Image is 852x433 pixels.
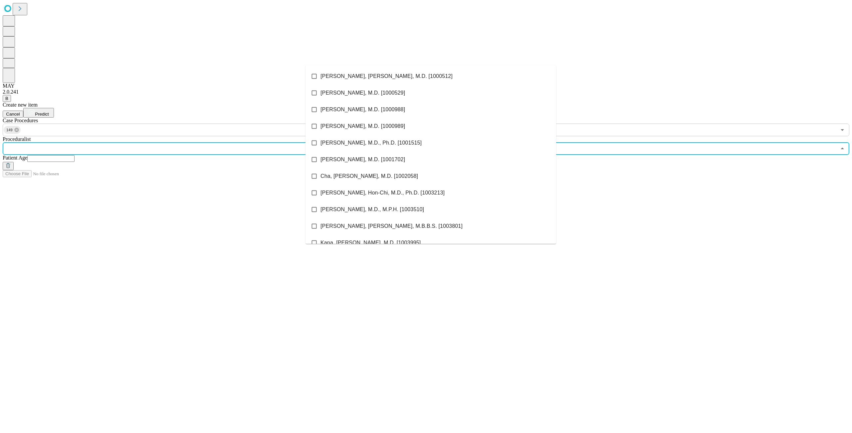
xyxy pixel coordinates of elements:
button: Predict [23,108,54,118]
span: [PERSON_NAME], [PERSON_NAME], M.D. [1000512] [320,72,453,80]
button: Close [838,144,847,153]
span: [PERSON_NAME], M.D., M.P.H. [1003510] [320,206,424,214]
button: Open [838,125,847,135]
span: [PERSON_NAME], Hon-Chi, M.D., Ph.D. [1003213] [320,189,445,197]
span: [PERSON_NAME], [PERSON_NAME], M.B.B.S. [1003801] [320,222,463,230]
span: 149 [4,126,15,134]
span: [PERSON_NAME], M.D. [1000989] [320,122,405,130]
span: [PERSON_NAME], M.D. [1000988] [320,106,405,114]
span: Create new item [3,102,38,108]
span: Cancel [6,112,20,117]
button: Cancel [3,111,23,118]
span: Patient Age [3,155,27,161]
span: Cha, [PERSON_NAME], M.D. [1002058] [320,172,418,180]
button: B [3,95,11,102]
span: Proceduralist [3,136,31,142]
span: Kapa, [PERSON_NAME], M.D. [1003995] [320,239,421,247]
span: Scheduled Procedure [3,118,38,123]
div: 2.0.241 [3,89,849,95]
div: MAY [3,83,849,89]
div: 149 [4,126,21,134]
span: B [5,96,8,101]
span: [PERSON_NAME], M.D., Ph.D. [1001515] [320,139,422,147]
span: [PERSON_NAME], M.D. [1001702] [320,156,405,164]
span: Predict [35,112,49,117]
span: [PERSON_NAME], M.D. [1000529] [320,89,405,97]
